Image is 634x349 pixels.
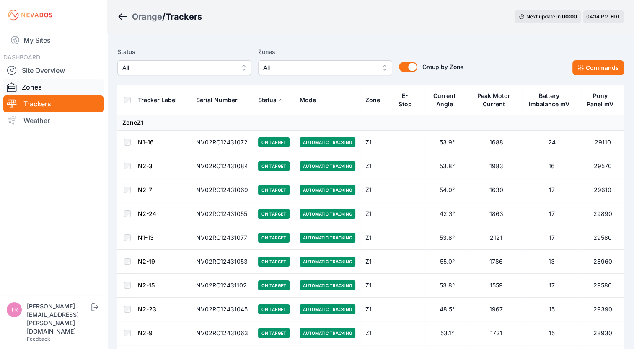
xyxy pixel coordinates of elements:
[3,112,104,129] a: Weather
[117,47,251,57] label: Status
[258,233,290,243] span: On Target
[424,274,470,298] td: 53.8°
[527,86,576,114] button: Battery Imbalance mV
[581,131,624,154] td: 29110
[572,60,624,75] button: Commands
[3,54,40,61] span: DASHBOARD
[470,321,522,345] td: 1721
[470,274,522,298] td: 1559
[526,13,561,20] span: Next update in
[424,202,470,226] td: 42.3°
[300,96,316,104] div: Mode
[522,154,581,178] td: 16
[360,131,392,154] td: Z1
[191,131,253,154] td: NV02RC12431072
[300,257,355,267] span: Automatic Tracking
[138,329,153,336] a: N2-9
[166,11,202,23] h3: Trackers
[424,321,470,345] td: 53.1°
[397,86,419,114] button: E-Stop
[191,154,253,178] td: NV02RC12431084
[424,298,470,321] td: 48.5°
[258,96,277,104] div: Status
[300,209,355,219] span: Automatic Tracking
[581,226,624,250] td: 29580
[191,178,253,202] td: NV02RC12431069
[360,154,392,178] td: Z1
[7,302,22,317] img: tricia.stevens@greenskies.com
[117,6,202,28] nav: Breadcrumb
[581,321,624,345] td: 28930
[562,13,577,20] div: 00 : 00
[258,304,290,314] span: On Target
[527,92,571,108] div: Battery Imbalance mV
[424,154,470,178] td: 53.8°
[300,161,355,171] span: Automatic Tracking
[424,250,470,274] td: 55.0°
[3,62,104,79] a: Site Overview
[365,96,380,104] div: Zone
[586,13,609,20] span: 04:14 PM
[138,96,177,104] div: Tracker Label
[586,92,614,108] div: Pony Panel mV
[586,86,619,114] button: Pony Panel mV
[470,178,522,202] td: 1630
[3,79,104,95] a: Zones
[360,274,392,298] td: Z1
[522,226,581,250] td: 17
[191,202,253,226] td: NV02RC12431055
[581,274,624,298] td: 29580
[470,298,522,321] td: 1967
[191,298,253,321] td: NV02RC12431045
[138,305,156,313] a: N2-23
[424,178,470,202] td: 54.0°
[191,274,253,298] td: NV02RC12431102
[258,137,290,147] span: On Target
[258,209,290,219] span: On Target
[132,11,162,23] div: Orange
[360,202,392,226] td: Z1
[522,298,581,321] td: 15
[300,328,355,338] span: Automatic Tracking
[27,336,50,342] a: Feedback
[470,154,522,178] td: 1983
[365,90,387,110] button: Zone
[300,280,355,290] span: Automatic Tracking
[300,90,323,110] button: Mode
[360,321,392,345] td: Z1
[611,13,621,20] span: EDT
[424,131,470,154] td: 53.9°
[470,202,522,226] td: 1863
[27,302,90,336] div: [PERSON_NAME][EMAIL_ADDRESS][PERSON_NAME][DOMAIN_NAME]
[138,139,154,146] a: N1-16
[360,298,392,321] td: Z1
[138,234,154,241] a: N1-13
[3,30,104,50] a: My Sites
[424,226,470,250] td: 53.8°
[191,250,253,274] td: NV02RC12431053
[258,328,290,338] span: On Target
[258,185,290,195] span: On Target
[138,210,156,217] a: N2-24
[191,226,253,250] td: NV02RC12431077
[117,60,251,75] button: All
[300,233,355,243] span: Automatic Tracking
[522,202,581,226] td: 17
[430,86,465,114] button: Current Angle
[258,60,392,75] button: All
[470,226,522,250] td: 2121
[522,321,581,345] td: 15
[422,63,463,70] span: Group by Zone
[581,154,624,178] td: 29570
[522,178,581,202] td: 17
[258,161,290,171] span: On Target
[138,282,155,289] a: N2-15
[117,115,624,131] td: Zone Z1
[430,92,460,108] div: Current Angle
[191,321,253,345] td: NV02RC12431063
[263,63,375,73] span: All
[122,63,235,73] span: All
[360,226,392,250] td: Z1
[300,304,355,314] span: Automatic Tracking
[475,92,512,108] div: Peak Motor Current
